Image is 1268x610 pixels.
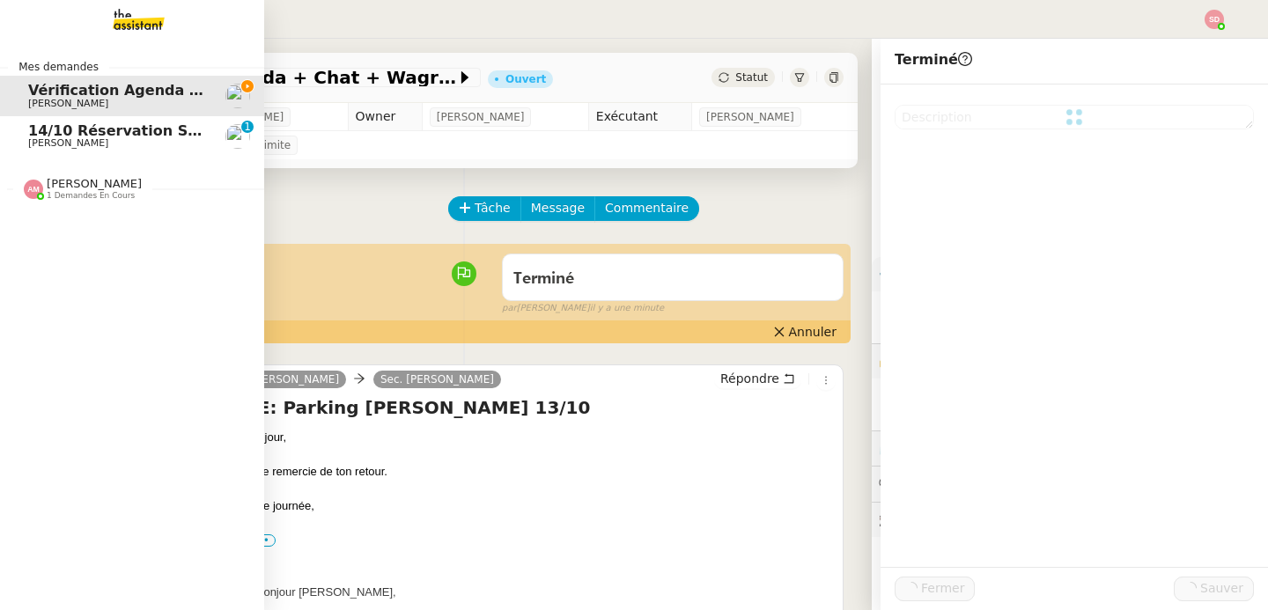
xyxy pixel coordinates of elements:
[373,371,501,387] a: Sec. [PERSON_NAME]
[872,257,1268,291] div: ⚙️Procédures
[8,58,109,76] span: Mes demandes
[588,103,691,131] td: Exécutant
[706,108,794,126] span: [PERSON_NAME]
[448,196,521,221] button: Tâche
[348,103,422,131] td: Owner
[47,177,142,190] span: [PERSON_NAME]
[714,369,801,388] button: Répondre
[241,121,254,133] nz-badge-sup: 1
[92,69,456,86] span: Vérification Agenda + Chat + Wagram (9h et 14h)
[605,198,689,218] span: Commentaire
[28,137,108,149] span: [PERSON_NAME]
[879,264,970,284] span: ⚙️
[244,566,836,584] div: -----
[244,429,836,446] div: Bonjour,
[28,82,424,99] span: Vérification Agenda + Chat + Wagram (9h et 14h)
[789,323,837,341] span: Annuler
[590,301,664,316] span: il y a une minute
[766,322,844,342] button: Annuler
[895,577,975,601] button: Fermer
[531,198,585,218] span: Message
[256,585,396,599] span: Bonjour [PERSON_NAME],
[225,124,250,149] img: users%2FNsDxpgzytqOlIY2WSYlFcHtx26m1%2Favatar%2F8901.jpg
[594,196,699,221] button: Commentaire
[735,71,768,84] span: Statut
[502,301,664,316] small: [PERSON_NAME]
[895,51,972,68] span: Terminé
[244,121,251,136] p: 1
[28,122,377,139] span: 14/10 Réservation Salon Blaise + resto midi
[879,351,993,371] span: 🔐
[244,463,836,481] div: Je te remercie de ton retour.
[24,180,43,199] img: svg
[720,370,779,387] span: Répondre
[437,108,525,126] span: [PERSON_NAME]
[879,476,992,490] span: 💬
[872,431,1268,466] div: ⏲️Tâches 38:24
[28,98,108,109] span: [PERSON_NAME]
[1174,577,1254,601] button: Sauver
[872,503,1268,537] div: 🕵️Autres demandes en cours 11
[872,344,1268,378] div: 🔐Données client
[475,198,511,218] span: Tâche
[513,271,574,287] span: Terminé
[520,196,595,221] button: Message
[879,441,1007,455] span: ⏲️
[47,191,135,201] span: 1 demandes en cours
[225,84,250,108] img: users%2F9GXHdUEgf7ZlSXdwo7B3iBDT3M02%2Favatar%2Fimages.jpeg
[1205,10,1224,29] img: svg
[872,467,1268,501] div: 💬Commentaires
[244,395,836,420] h4: RE: Parking [PERSON_NAME] 13/10
[502,301,517,316] span: par
[505,74,546,85] div: Ouvert
[244,497,836,515] div: Belle journée,
[244,371,346,387] a: [PERSON_NAME]
[879,512,1105,526] span: 🕵️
